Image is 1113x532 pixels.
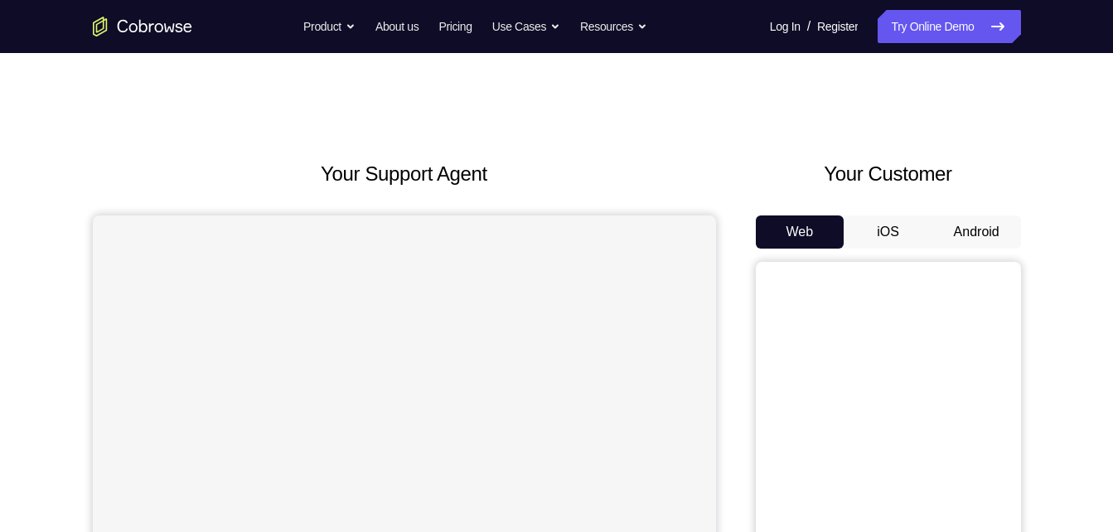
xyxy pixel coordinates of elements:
[580,10,647,43] button: Resources
[817,10,858,43] a: Register
[807,17,811,36] span: /
[756,215,844,249] button: Web
[375,10,419,43] a: About us
[93,17,192,36] a: Go to the home page
[878,10,1020,43] a: Try Online Demo
[770,10,801,43] a: Log In
[93,159,716,189] h2: Your Support Agent
[932,215,1021,249] button: Android
[844,215,932,249] button: iOS
[303,10,356,43] button: Product
[492,10,560,43] button: Use Cases
[756,159,1021,189] h2: Your Customer
[438,10,472,43] a: Pricing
